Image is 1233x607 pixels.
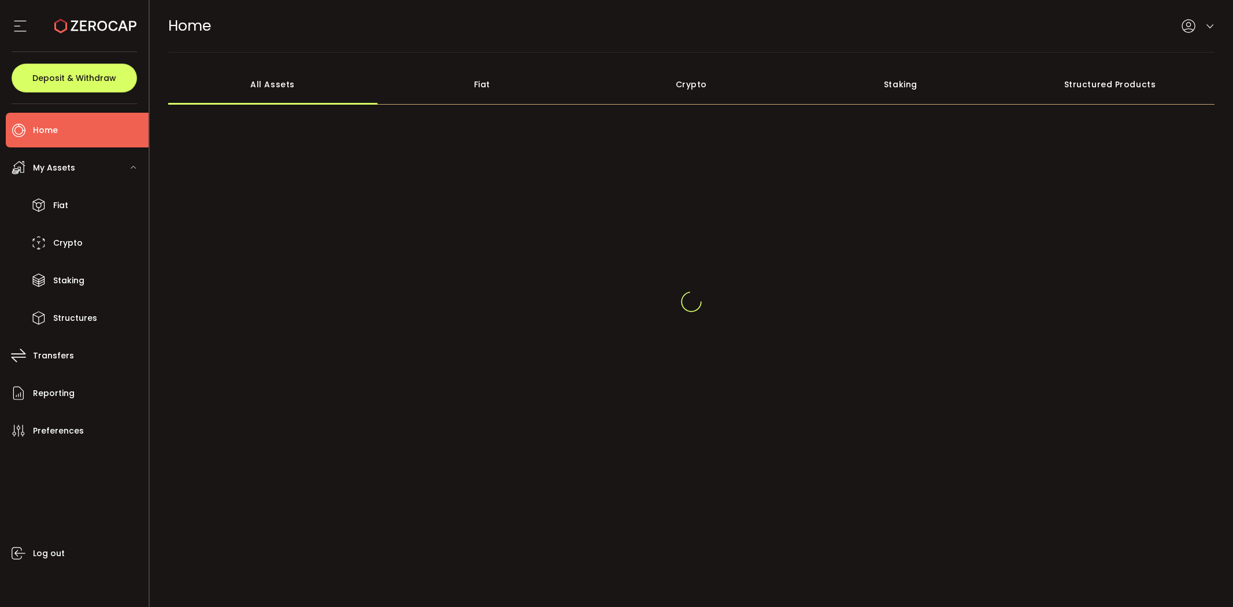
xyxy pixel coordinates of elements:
[12,64,137,92] button: Deposit & Withdraw
[33,385,75,402] span: Reporting
[796,64,1005,105] div: Staking
[33,160,75,176] span: My Assets
[53,310,97,327] span: Structures
[33,347,74,364] span: Transfers
[53,235,83,251] span: Crypto
[168,16,211,36] span: Home
[53,272,84,289] span: Staking
[33,423,84,439] span: Preferences
[33,122,58,139] span: Home
[1005,64,1215,105] div: Structured Products
[32,74,116,82] span: Deposit & Withdraw
[53,197,68,214] span: Fiat
[168,64,377,105] div: All Assets
[587,64,796,105] div: Crypto
[377,64,587,105] div: Fiat
[33,545,65,562] span: Log out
